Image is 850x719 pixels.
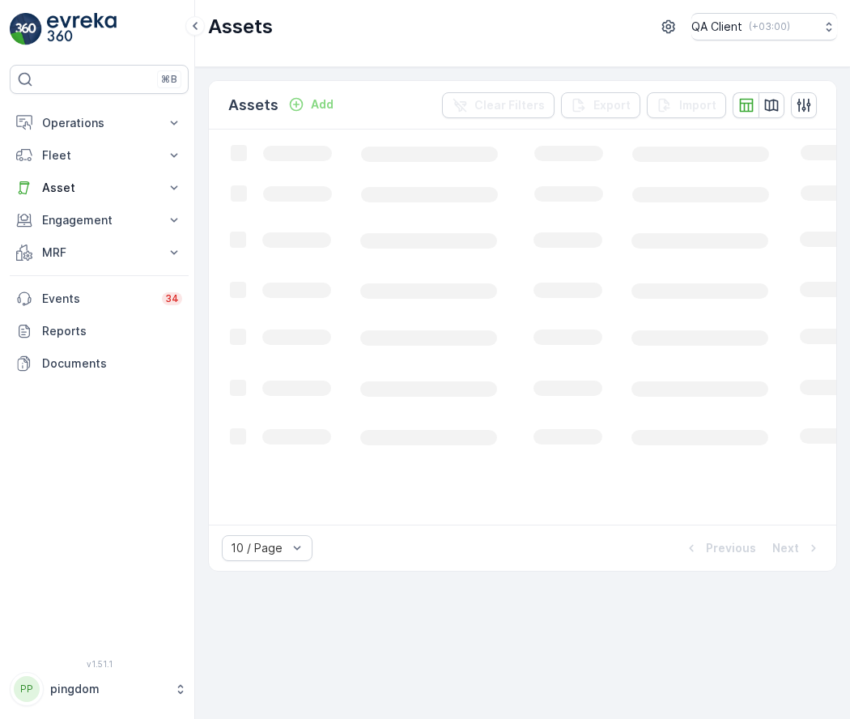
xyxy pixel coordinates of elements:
[14,676,40,702] div: PP
[10,107,189,139] button: Operations
[10,672,189,706] button: PPpingdom
[161,73,177,86] p: ⌘B
[682,538,758,558] button: Previous
[593,97,631,113] p: Export
[165,292,179,305] p: 34
[474,97,545,113] p: Clear Filters
[50,681,166,697] p: pingdom
[228,94,278,117] p: Assets
[42,355,182,372] p: Documents
[10,347,189,380] a: Documents
[42,212,156,228] p: Engagement
[10,204,189,236] button: Engagement
[691,13,837,40] button: QA Client(+03:00)
[42,245,156,261] p: MRF
[679,97,716,113] p: Import
[691,19,742,35] p: QA Client
[10,659,189,669] span: v 1.51.1
[42,323,182,339] p: Reports
[42,115,156,131] p: Operations
[561,92,640,118] button: Export
[10,172,189,204] button: Asset
[42,147,156,164] p: Fleet
[647,92,726,118] button: Import
[311,96,334,113] p: Add
[442,92,555,118] button: Clear Filters
[10,283,189,315] a: Events34
[749,20,790,33] p: ( +03:00 )
[282,95,340,114] button: Add
[706,540,756,556] p: Previous
[10,315,189,347] a: Reports
[772,540,799,556] p: Next
[42,180,156,196] p: Asset
[10,13,42,45] img: logo
[10,139,189,172] button: Fleet
[10,236,189,269] button: MRF
[771,538,823,558] button: Next
[42,291,152,307] p: Events
[47,13,117,45] img: logo_light-DOdMpM7g.png
[208,14,273,40] p: Assets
